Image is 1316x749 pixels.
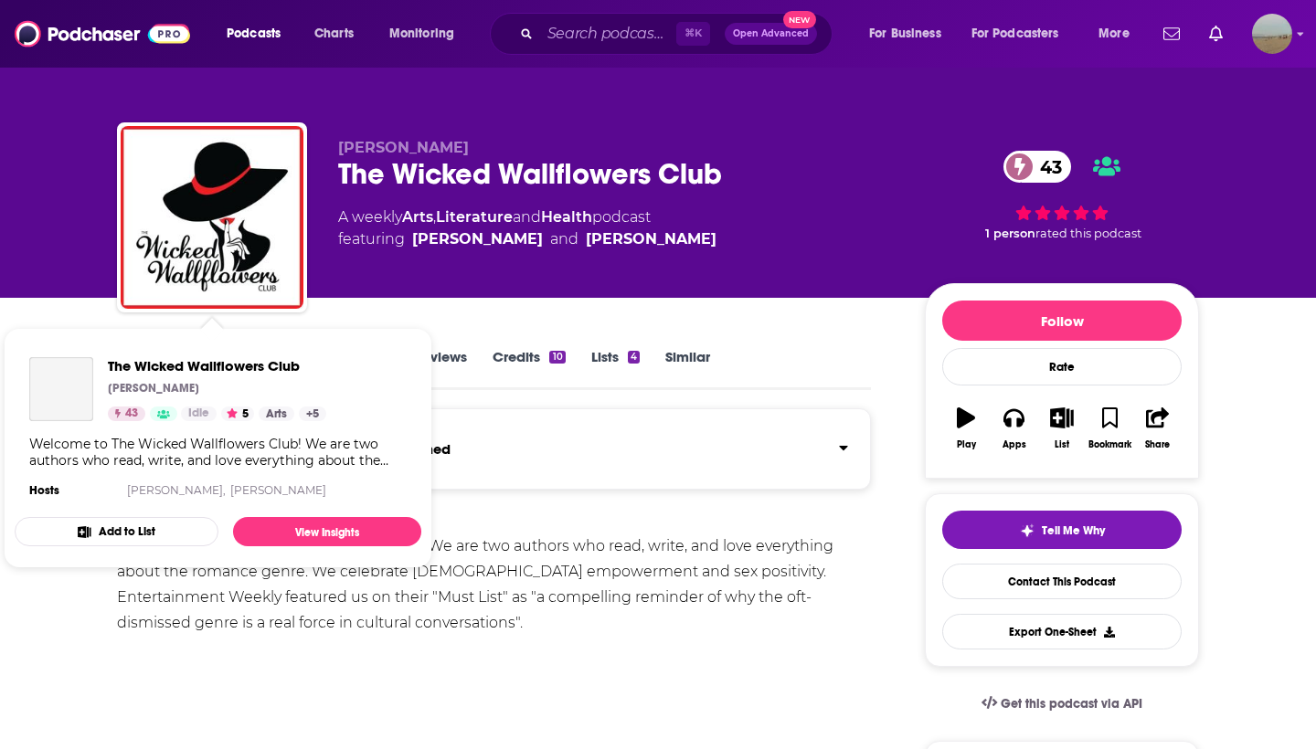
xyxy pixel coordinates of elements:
button: Bookmark [1086,396,1133,461]
span: 1 person [985,227,1035,240]
div: Play [957,439,976,450]
span: 43 [1022,151,1071,183]
button: 5 [221,406,254,421]
button: open menu [1086,19,1152,48]
button: Open AdvancedNew [725,23,817,45]
span: and [513,208,541,226]
span: For Business [869,21,941,47]
span: , [433,208,436,226]
a: Lists4 [591,348,640,390]
div: Bookmark [1088,439,1131,450]
div: Welcome to The Wicked Wallflowers Club! We are two authors who read, write, and love everything a... [117,533,871,636]
a: View Insights [233,517,421,546]
div: Welcome to The Wicked Wallflowers Club! We are two authors who read, write, and love everything a... [29,436,407,469]
a: Contact This Podcast [942,564,1182,599]
a: Show notifications dropdown [1202,18,1230,49]
a: The Wicked Wallflowers Club [29,357,93,421]
section: Click to expand status details [117,419,871,490]
button: open menu [377,19,478,48]
button: tell me why sparkleTell Me Why [942,511,1182,549]
span: Logged in as shenderson [1252,14,1292,54]
div: Search podcasts, credits, & more... [507,13,850,55]
a: Show notifications dropdown [1156,18,1187,49]
button: Share [1134,396,1182,461]
a: Get this podcast via API [967,681,1157,726]
a: +5 [299,406,326,421]
a: Arts [402,208,433,226]
span: Monitoring [389,21,454,47]
a: [PERSON_NAME] [230,483,326,497]
button: open menu [214,19,304,48]
button: Follow [942,301,1182,341]
div: Rate [942,348,1182,385]
input: Search podcasts, credits, & more... [540,19,676,48]
a: Idle [181,406,217,421]
a: Sarah Hawley [586,228,716,250]
span: ⌘ K [676,22,710,46]
img: The Wicked Wallflowers Club [121,126,303,309]
div: 43 1 personrated this podcast [925,139,1199,252]
button: open menu [960,19,1086,48]
button: Play [942,396,990,461]
button: Export One-Sheet [942,614,1182,649]
img: User Profile [1252,14,1292,54]
span: featuring [338,228,716,250]
button: Show profile menu [1252,14,1292,54]
img: Podchaser - Follow, Share and Rate Podcasts [15,16,190,51]
button: Add to List [15,517,218,546]
a: Health [541,208,592,226]
div: Apps [1003,439,1026,450]
a: Reviews [414,348,467,390]
h4: Hosts [29,483,59,498]
span: 43 [125,405,138,423]
img: tell me why sparkle [1020,523,1035,538]
div: 4 [628,351,640,364]
span: New [783,11,816,28]
div: 10 [549,351,565,364]
a: Similar [665,348,710,390]
a: Literature [436,208,513,226]
a: Arts [259,406,294,421]
span: Tell Me Why [1042,523,1105,538]
a: [PERSON_NAME], [127,483,226,497]
a: The Wicked Wallflowers Club [108,357,326,374]
button: Apps [990,396,1037,461]
a: Credits10 [493,348,565,390]
a: 43 [108,406,145,421]
div: List [1055,439,1069,450]
span: Charts [314,21,354,47]
span: Idle [188,405,209,423]
button: List [1038,396,1086,461]
span: and [550,228,578,250]
a: 43 [1003,151,1071,183]
span: Podcasts [227,21,281,47]
span: [PERSON_NAME] [338,139,469,156]
button: open menu [856,19,964,48]
span: Get this podcast via API [1001,696,1142,712]
div: Share [1145,439,1170,450]
span: rated this podcast [1035,227,1141,240]
a: Jenny Nordbak [412,228,543,250]
span: More [1098,21,1130,47]
a: Charts [302,19,365,48]
span: Open Advanced [733,29,809,38]
div: A weekly podcast [338,206,716,250]
span: For Podcasters [971,21,1059,47]
p: [PERSON_NAME] [108,381,199,396]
